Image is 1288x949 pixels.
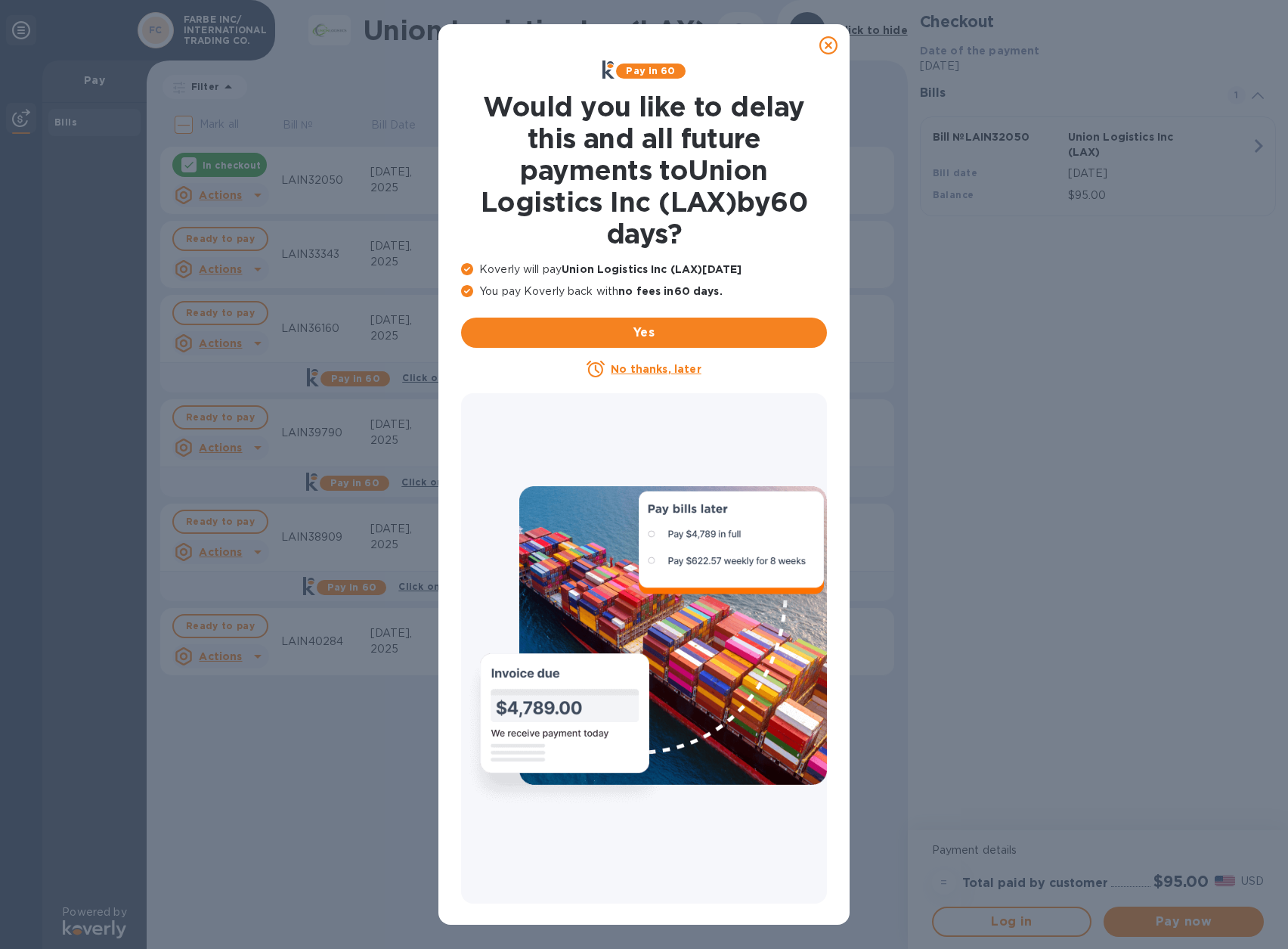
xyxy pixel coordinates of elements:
[473,324,815,342] span: Yes
[461,262,827,278] p: Koverly will pay
[618,285,722,297] b: no fees in 60 days .
[461,91,827,250] h1: Would you like to delay this and all future payments to Union Logistics Inc (LAX) by 60 days ?
[562,263,742,275] b: Union Logistics Inc (LAX) [DATE]
[626,65,675,76] b: Pay in 60
[461,284,827,299] p: You pay Koverly back with
[611,363,701,375] u: No thanks, later
[461,318,827,348] button: Yes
